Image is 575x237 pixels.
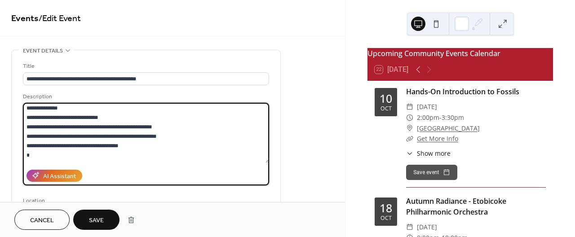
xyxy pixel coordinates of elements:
[417,222,437,233] span: [DATE]
[30,216,54,225] span: Cancel
[406,149,451,158] button: ​Show more
[380,93,392,104] div: 10
[406,149,413,158] div: ​
[23,61,267,71] div: Title
[406,101,413,112] div: ​
[27,170,82,182] button: AI Assistant
[417,101,437,112] span: [DATE]
[23,92,267,101] div: Description
[406,87,519,97] a: Hands-On Introduction to Fossils
[406,165,457,180] button: Save event
[89,216,104,225] span: Save
[406,222,413,233] div: ​
[380,202,392,214] div: 18
[406,196,506,217] a: Autumn Radiance - Etobicoke Philharmonic Orchestra
[73,210,119,230] button: Save
[406,123,413,134] div: ​
[11,10,39,27] a: Events
[439,112,442,123] span: -
[380,106,392,112] div: Oct
[417,149,451,158] span: Show more
[43,171,76,181] div: AI Assistant
[417,112,439,123] span: 2:00pm
[417,123,480,134] a: [GEOGRAPHIC_DATA]
[39,10,81,27] span: / Edit Event
[406,133,413,144] div: ​
[442,112,464,123] span: 3:30pm
[367,48,553,59] div: Upcoming Community Events Calendar
[417,134,458,143] a: Get More Info
[23,196,267,206] div: Location
[23,46,63,56] span: Event details
[380,215,392,221] div: Oct
[14,210,70,230] button: Cancel
[406,112,413,123] div: ​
